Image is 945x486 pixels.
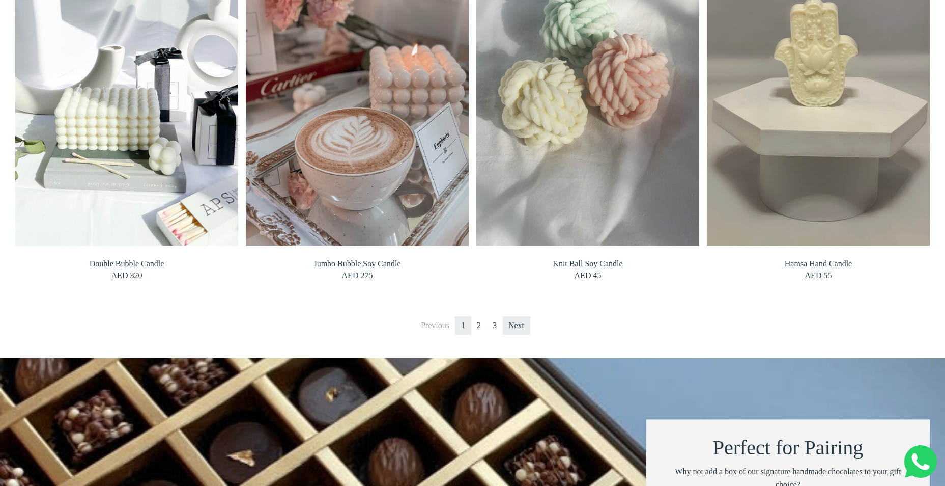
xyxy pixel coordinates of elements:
h2: Perfect for Pairing [662,435,914,461]
a: Knit Ball Soy Candle AED 45 [476,256,699,285]
a: Jumbo Bubble Soy Candle AED 275 [246,256,469,285]
a: Go to page 2 [471,316,487,335]
span: 1 [455,316,471,335]
span: Jumbo Bubble Soy Candle [246,259,469,269]
span: AED 320 [111,271,142,280]
img: Whatsapp [904,445,937,478]
span: Hamsa Hand Candle [707,259,930,269]
span: Double Bubble Candle [15,259,238,269]
a: Double Bubble Candle AED 320 [15,256,238,285]
a: Hamsa Hand Candle AED 55 [707,256,930,285]
span: AED 55 [805,271,832,280]
a: Next [502,316,530,335]
span: AED 275 [342,271,373,280]
a: Go to page 3 [486,316,503,335]
nav: Pagination Navigation [415,308,530,343]
span: AED 45 [575,271,602,280]
span: Knit Ball Soy Candle [476,259,699,269]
